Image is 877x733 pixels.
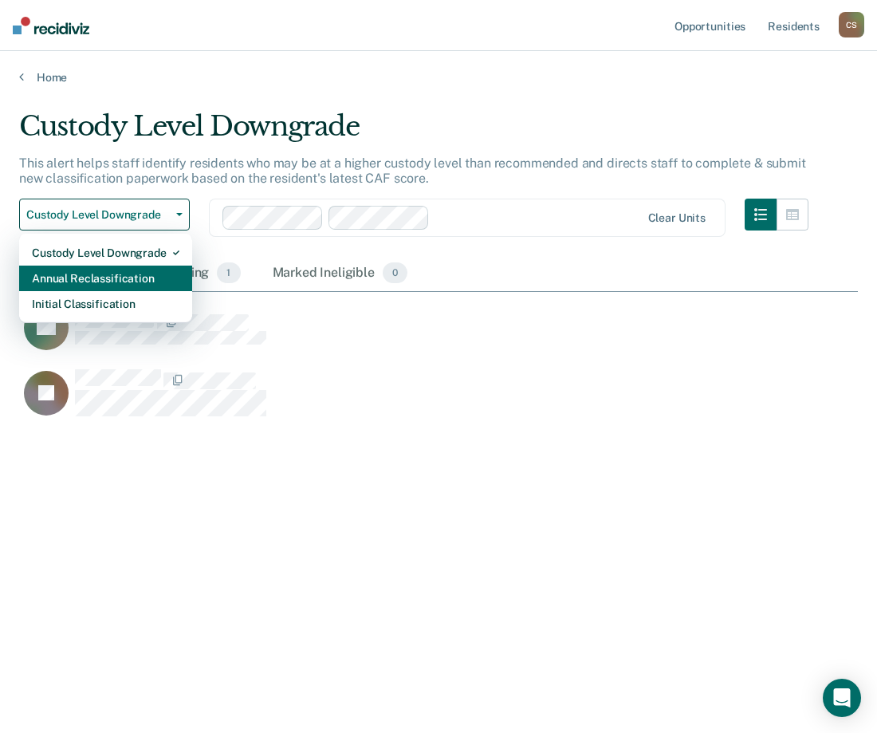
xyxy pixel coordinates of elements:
div: CaseloadOpportunityCell-00326878 [19,305,753,368]
div: Clear units [648,211,706,225]
div: Initial Classification [32,291,179,317]
div: C S [839,12,864,37]
span: 0 [383,262,407,283]
div: Annual Reclassification [32,266,179,291]
img: Recidiviz [13,17,89,34]
div: Open Intercom Messenger [823,679,861,717]
span: Custody Level Downgrade [26,208,170,222]
span: 1 [217,262,240,283]
div: Custody Level Downgrade [32,240,179,266]
p: This alert helps staff identify residents who may be at a higher custody level than recommended a... [19,156,806,186]
button: Custody Level Downgrade [19,199,190,231]
div: Marked Ineligible0 [269,256,411,291]
a: Home [19,70,858,85]
button: CS [839,12,864,37]
div: Custody Level Downgrade [19,110,808,156]
div: CaseloadOpportunityCell-00634233 [19,368,753,432]
div: Pending1 [158,256,243,291]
